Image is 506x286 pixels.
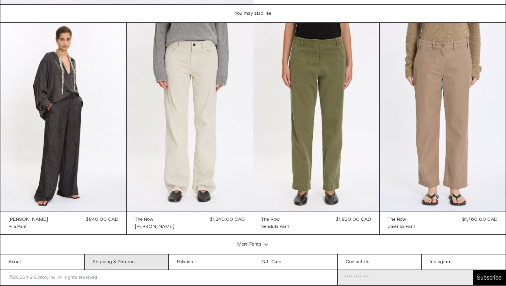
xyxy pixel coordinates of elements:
[261,216,289,223] a: The Row
[473,270,506,285] button: Subscribe
[8,216,48,223] div: [PERSON_NAME]
[85,254,169,270] a: Shipping & Returns
[380,23,506,212] img: The Row Zalenka Pant in taupe
[0,254,84,270] a: About
[8,224,27,230] div: Pila Pant
[422,254,506,270] a: Instagram
[261,216,280,223] div: The Row
[8,216,48,223] a: [PERSON_NAME]
[135,216,153,223] div: The Row
[210,216,245,223] div: $1,340.00 CAD
[0,23,126,212] img: Dries Van Noten Pila Pants
[135,223,174,230] a: [PERSON_NAME]
[336,216,371,223] div: $1,830.00 CAD
[261,223,289,230] a: Vendula Pant
[135,216,174,223] a: The Row
[86,216,118,223] div: $840.00 CAD
[0,5,506,23] h1: You may also like
[127,23,253,212] img: The Row Carlyl Pant in ice
[388,224,415,230] div: Zalenka Pant
[462,216,498,223] div: $1,760.00 CAD
[169,254,253,270] a: Policies
[0,270,106,285] p: ©2025 119 Corbo, Inc. All rights reserved.
[253,23,379,212] img: The Row Vendula Pant in khaki green
[135,224,174,230] div: [PERSON_NAME]
[8,223,48,230] a: Pila Pant
[253,254,337,270] a: Gift Card
[388,223,415,230] a: Zalenka Pant
[0,235,506,254] div: More Pants
[338,254,422,270] a: Contact Us
[388,216,406,223] div: The Row
[388,216,415,223] a: The Row
[338,270,473,285] input: Email Address
[261,224,289,230] div: Vendula Pant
